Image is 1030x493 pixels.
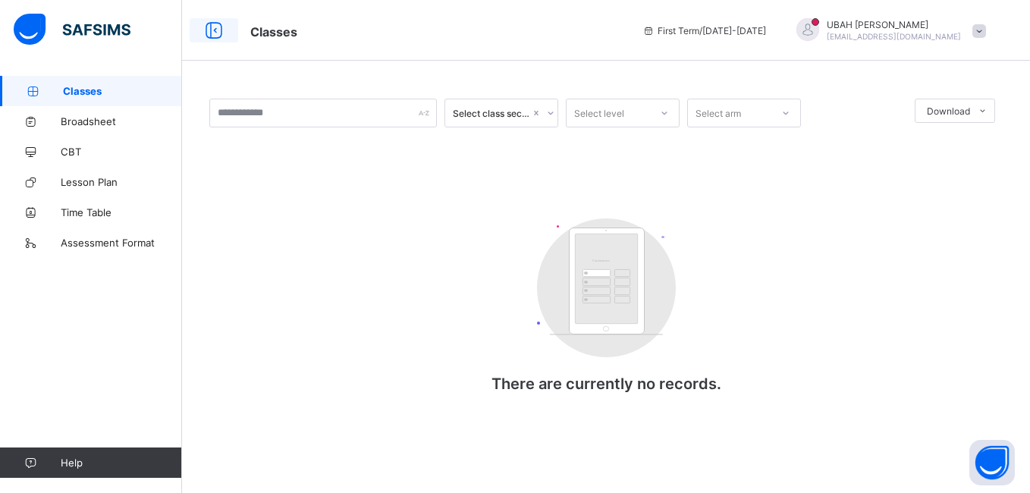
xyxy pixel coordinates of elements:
[61,237,182,249] span: Assessment Format
[14,14,130,46] img: safsims
[61,115,182,127] span: Broadsheet
[61,146,182,158] span: CBT
[454,375,758,393] p: There are currently no records.
[453,108,530,119] div: Select class section
[574,99,624,127] div: Select level
[696,99,741,127] div: Select arm
[61,206,182,218] span: Time Table
[969,440,1015,485] button: Open asap
[63,85,182,97] span: Classes
[61,176,182,188] span: Lesson Plan
[592,259,610,262] tspan: Customers
[454,203,758,423] div: There are currently no records.
[827,19,961,30] span: UBAH [PERSON_NAME]
[927,105,970,117] span: Download
[61,457,181,469] span: Help
[827,32,961,41] span: [EMAIL_ADDRESS][DOMAIN_NAME]
[250,24,297,39] span: Classes
[781,18,994,43] div: UBAHRAPHAEL
[642,25,766,36] span: session/term information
